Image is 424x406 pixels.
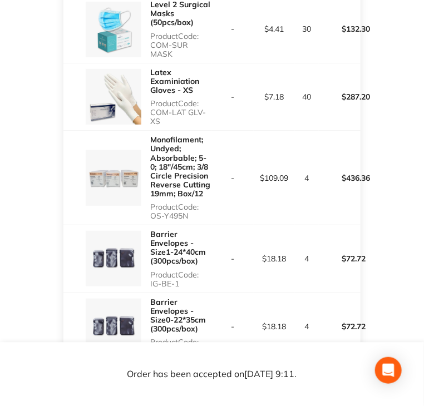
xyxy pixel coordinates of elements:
p: - [213,24,253,33]
p: - [213,174,253,182]
p: $4.41 [254,24,295,33]
p: 40 [295,92,318,101]
a: Latex Examiniation Gloves - XS [150,67,199,95]
p: 30 [295,24,318,33]
p: $72.72 [319,245,364,272]
p: $109.09 [254,174,295,182]
p: - [213,322,253,331]
p: Product Code: COM-LAT GLV- XS [150,99,212,126]
p: Product Code: IG-BE-0 [150,338,212,355]
p: 4 [295,322,318,331]
p: $72.72 [319,313,364,340]
p: $287.20 [319,83,364,110]
p: $436.36 [319,165,364,191]
p: 4 [295,254,318,263]
p: - [213,254,253,263]
p: Product Code: OS-Y495N [150,202,212,220]
a: Monofilament; Undyed; Absorbable; 5-0; 18″/45cm; 3/8 Circle Precision Reverse Cutting 19mm; Box/12 [150,135,210,199]
a: Barrier Envelopes - Size1-24*40cm (300pcs/box) [150,229,206,266]
img: MHIzYnpnaw [86,150,141,206]
p: Product Code: IG-BE-1 [150,270,212,288]
p: - [213,92,253,101]
div: Open Intercom Messenger [375,357,402,384]
p: $132.30 [319,16,364,42]
p: $18.18 [254,322,295,331]
p: $7.18 [254,92,295,101]
img: NGl0YThnZw [86,2,141,57]
p: 4 [295,174,318,182]
p: $18.18 [254,254,295,263]
p: Product Code: COM-SUR MASK [150,32,212,58]
img: OHRlM3U4OQ [86,69,141,125]
a: Barrier Envelopes - Size0-22*35cm (300pcs/box) [150,297,206,334]
img: eHBicGxkbg [86,299,141,354]
img: ZHA4OWk2Yw [86,231,141,286]
p: Order has been accepted on [DATE] 9:11 . [127,369,297,379]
